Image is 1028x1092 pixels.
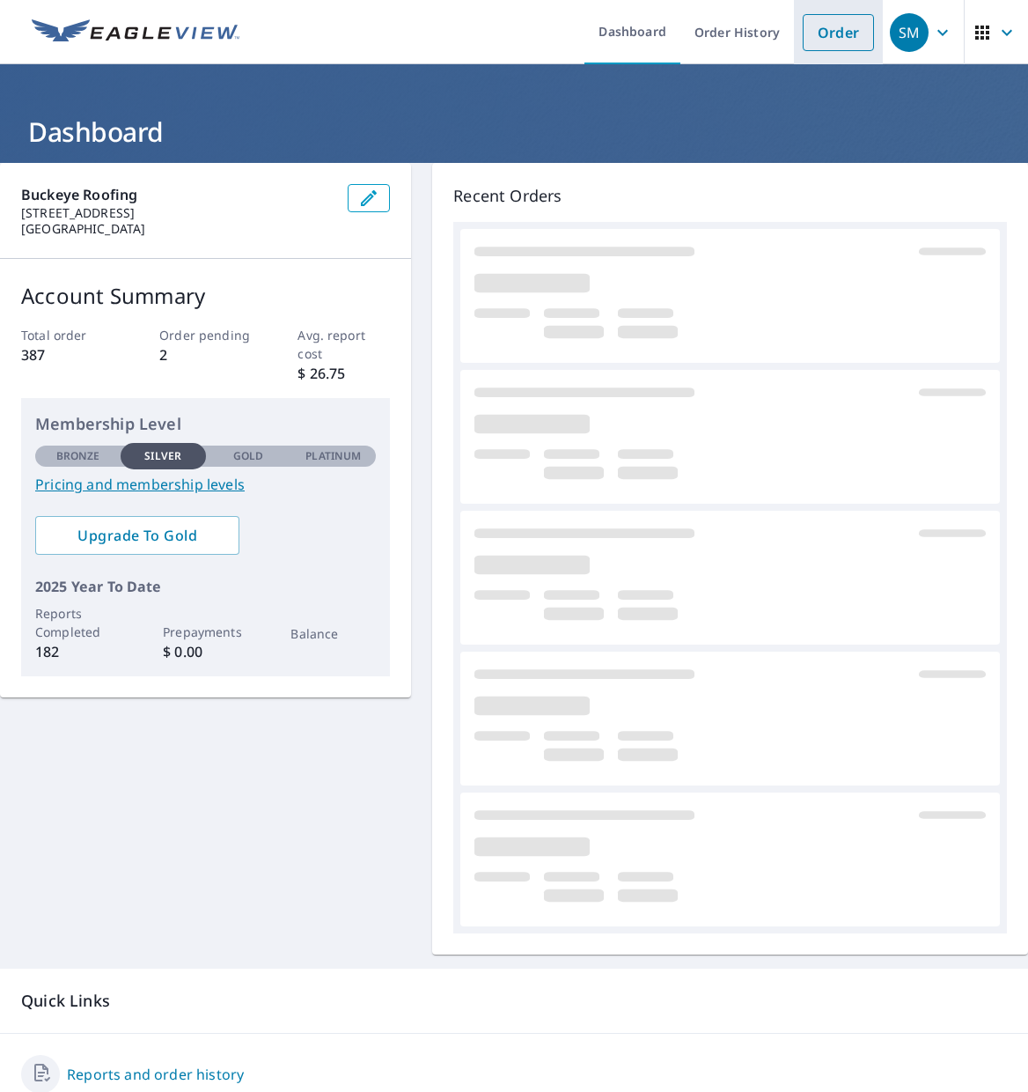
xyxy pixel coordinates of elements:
img: EV Logo [32,19,239,46]
p: Order pending [159,326,252,344]
p: Avg. report cost [297,326,390,363]
p: Reports Completed [35,604,121,641]
p: 2025 Year To Date [35,576,376,597]
p: [STREET_ADDRESS] [21,205,334,221]
div: SM [890,13,929,52]
p: Quick Links [21,990,1007,1012]
p: Membership Level [35,412,376,436]
p: 2 [159,344,252,365]
p: $ 0.00 [163,641,248,662]
p: Platinum [305,448,361,464]
p: [GEOGRAPHIC_DATA] [21,221,334,237]
p: Account Summary [21,280,390,312]
a: Reports and order history [67,1064,244,1085]
span: Upgrade To Gold [49,526,225,545]
p: Silver [144,448,181,464]
p: Buckeye Roofing [21,184,334,205]
p: 387 [21,344,114,365]
p: Gold [233,448,263,464]
a: Order [803,14,874,51]
h1: Dashboard [21,114,1007,150]
p: $ 26.75 [297,363,390,384]
p: Recent Orders [453,184,1007,208]
p: Prepayments [163,623,248,641]
a: Pricing and membership levels [35,474,376,495]
p: Balance [290,624,376,643]
a: Upgrade To Gold [35,516,239,555]
p: Bronze [56,448,100,464]
p: 182 [35,641,121,662]
p: Total order [21,326,114,344]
